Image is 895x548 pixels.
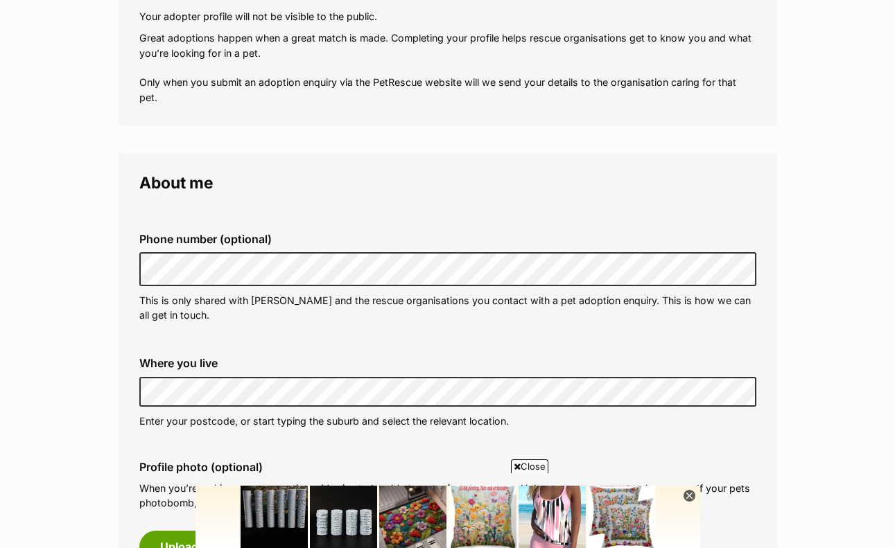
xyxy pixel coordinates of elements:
p: Enter your postcode, or start typing the suburb and select the relevant location. [139,414,756,428]
p: Great adoptions happen when a great match is made. Completing your profile helps rescue organisat... [139,30,756,105]
label: Profile photo (optional) [139,461,756,473]
iframe: Advertisement [195,479,700,541]
legend: About me [139,174,756,192]
label: Where you live [139,357,756,369]
p: When you’re making new connections, it’s nice to be able to put a face to a name. Help rescue gro... [139,481,756,511]
label: Phone number (optional) [139,233,756,245]
span: Close [511,459,548,473]
p: This is only shared with [PERSON_NAME] and the rescue organisations you contact with a pet adopti... [139,293,756,323]
p: Your adopter profile will not be visible to the public. [139,9,756,24]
